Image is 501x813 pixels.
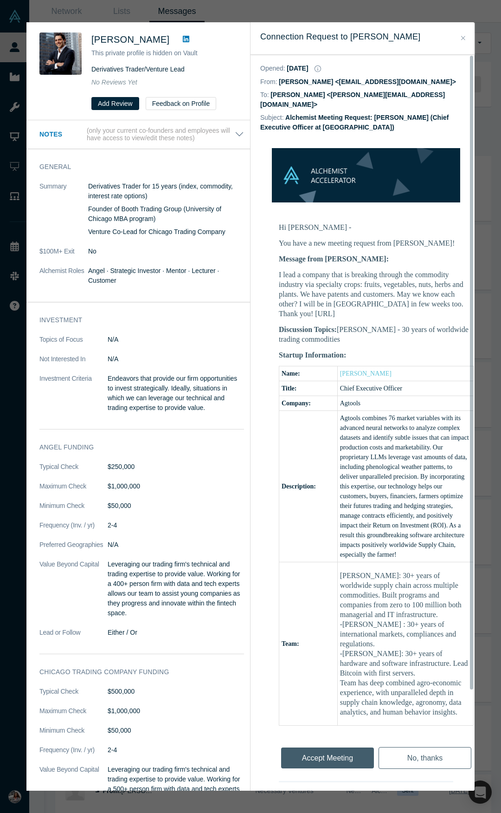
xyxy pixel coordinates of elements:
[91,34,169,45] span: [PERSON_NAME]
[39,182,88,247] dt: Summary
[279,78,456,85] dd: [PERSON_NAME] <[EMAIL_ADDRESS][DOMAIN_NAME]>
[39,462,108,481] dt: Typical Check
[108,354,244,364] dd: N/A
[337,381,473,396] td: Chief Executive Officer
[279,325,474,344] p: [PERSON_NAME] - 30 years of worldwide trading commodities
[108,726,244,735] dd: $50,000
[39,726,108,745] dt: Minimum Check
[39,687,108,706] dt: Typical Check
[39,127,244,143] button: Notes (only your current co-founders and employees will have access to view/edit these notes)
[146,97,217,110] button: Feedback on Profile
[91,97,139,110] button: Add Review
[279,325,337,333] b: Discussion Topics:
[260,113,284,123] dt: Subject:
[91,65,185,73] span: Derivatives Trader/Venture Lead
[282,640,299,647] b: Team:
[260,91,445,108] dd: [PERSON_NAME] <[PERSON_NAME][EMAIL_ADDRESS][DOMAIN_NAME]>
[108,335,244,345] dd: N/A
[287,65,308,72] dd: [DATE]
[279,351,346,359] b: Startup Information:
[260,31,465,43] h3: Connection Request to [PERSON_NAME]
[279,255,389,263] b: Message from [PERSON_NAME]:
[88,204,244,224] p: Founder of Booth Trading Group (University of Chicago MBA program)
[279,238,474,248] p: You have a new meeting request from [PERSON_NAME]!
[108,462,244,472] dd: $250,000
[39,374,108,423] dt: Investment Criteria
[39,315,231,325] h3: Investment
[39,745,108,765] dt: Frequency (Inv. / yr)
[39,33,82,75] img: George Kalant's Profile Image
[108,559,244,618] p: Leveraging our trading firm's technical and trading expertise to provide value. Working for a 400...
[282,385,296,392] b: Title:
[39,247,88,266] dt: $100M+ Exit
[340,370,392,377] a: [PERSON_NAME]
[108,520,244,530] dd: 2-4
[88,227,244,237] p: Venture Co-Lead for Chicago Trading Company
[260,114,449,131] dd: Alchemist Meeting Request: [PERSON_NAME] (Chief Executive Officer at [GEOGRAPHIC_DATA])
[39,335,108,354] dt: Topics of Focus
[39,628,108,647] dt: Lead or Follow
[108,540,244,550] dd: N/A
[340,571,471,717] p: [PERSON_NAME]: 30+ years of worldwide supply chain across multiple commodities. Built programs an...
[279,222,474,232] p: Hi [PERSON_NAME] -
[260,77,277,87] dt: From:
[39,540,108,559] dt: Preferred Geographies
[87,127,235,143] p: (only your current co-founders and employees will have access to view/edit these notes)
[108,706,244,716] dd: $1,000,000
[108,501,244,511] dd: $50,000
[108,628,244,637] dd: Either / Or
[39,501,108,520] dt: Minimum Check
[39,706,108,726] dt: Maximum Check
[337,410,473,562] td: Agtools combines 76 market variables with its advanced neural networks to analyze complex dataset...
[282,400,311,407] b: Company:
[88,247,244,256] dd: No
[39,667,231,677] h3: Chicago Trading Company funding
[458,33,468,44] button: Close
[108,745,244,755] dd: 2-4
[39,130,85,139] h3: Notes
[91,48,237,58] p: This private profile is hidden on Vault
[108,374,244,413] p: Endeavors that provide our firm opportunities to invest strategically. Ideally, situations in whi...
[337,396,473,410] td: Agtools
[282,483,316,490] b: Description:
[39,266,88,295] dt: Alchemist Roles
[108,687,244,696] dd: $500,000
[39,481,108,501] dt: Maximum Check
[39,520,108,540] dt: Frequency (Inv. / yr)
[260,64,285,73] dt: Opened :
[260,90,269,100] dt: To:
[39,354,108,374] dt: Not Interested In
[108,481,244,491] dd: $1,000,000
[282,370,300,377] b: Name:
[39,442,231,452] h3: Angel Funding
[39,559,108,628] dt: Value Beyond Capital
[272,148,460,202] img: banner-small-topicless.png
[88,266,244,286] dd: Angel · Strategic Investor · Mentor · Lecturer · Customer
[39,162,231,172] h3: General
[88,182,244,201] p: Derivatives Trader for 15 years (index, commodity, interest rate options)
[91,78,137,86] span: No Reviews Yet
[279,270,474,319] p: I lead a company that is breaking through the commodity industry via specialty crops: fruits, veg...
